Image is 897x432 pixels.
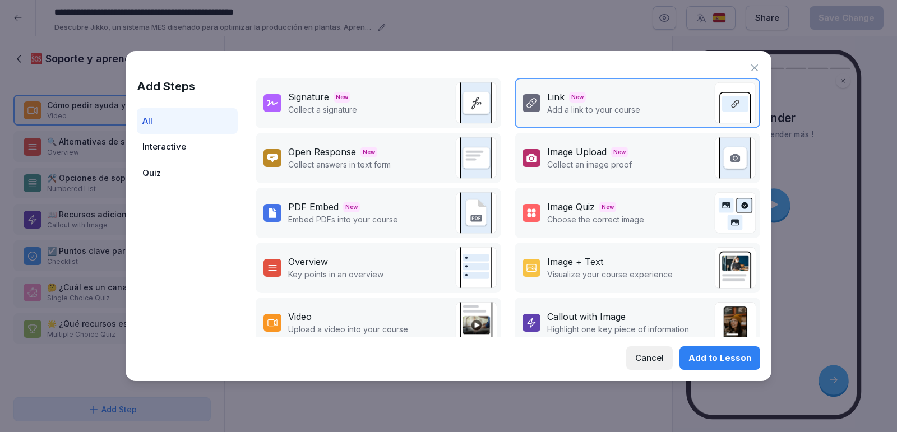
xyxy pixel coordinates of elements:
[137,134,238,160] div: Interactive
[714,137,756,179] img: image_upload.svg
[714,192,756,234] img: image_quiz.svg
[547,310,626,323] div: Callout with Image
[547,323,689,335] p: Highlight one key piece of information
[288,145,356,159] div: Open Response
[288,255,328,268] div: Overview
[547,200,595,213] div: Image Quiz
[288,310,312,323] div: Video
[288,159,391,170] p: Collect answers in text form
[343,202,360,212] span: New
[288,104,357,115] p: Collect a signature
[635,352,664,364] div: Cancel
[137,78,238,95] h1: Add Steps
[547,268,673,280] p: Visualize your course experience
[288,90,329,104] div: Signature
[360,147,377,157] span: New
[288,213,398,225] p: Embed PDFs into your course
[679,346,760,370] button: Add to Lesson
[455,192,497,234] img: pdf_embed.svg
[547,159,632,170] p: Collect an image proof
[714,82,756,124] img: link.svg
[455,302,497,343] img: video.png
[455,137,497,179] img: text_response.svg
[547,213,644,225] p: Choose the correct image
[288,268,383,280] p: Key points in an overview
[547,104,640,115] p: Add a link to your course
[137,108,238,134] div: All
[688,352,751,364] div: Add to Lesson
[288,323,408,335] p: Upload a video into your course
[714,247,756,289] img: text_image.png
[137,160,238,187] div: Quiz
[455,82,497,124] img: signature.svg
[455,247,497,289] img: overview.svg
[714,302,756,343] img: callout.png
[547,90,565,104] div: Link
[547,255,603,268] div: Image + Text
[599,202,616,212] span: New
[569,92,586,103] span: New
[288,200,339,213] div: PDF Embed
[334,92,350,103] span: New
[547,145,607,159] div: Image Upload
[626,346,673,370] button: Cancel
[611,147,628,157] span: New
